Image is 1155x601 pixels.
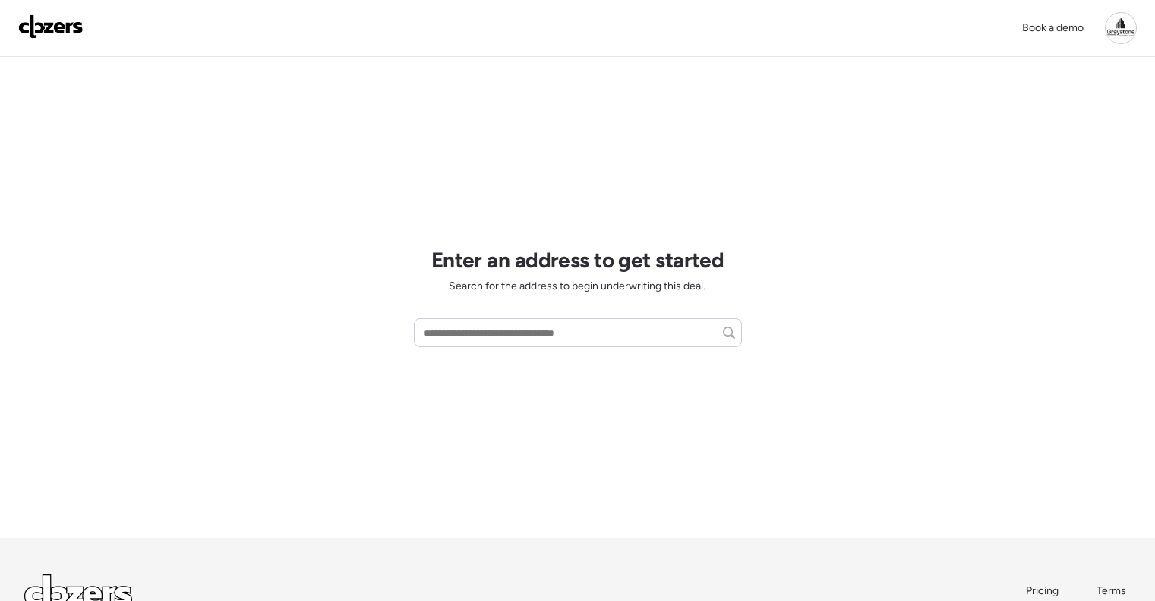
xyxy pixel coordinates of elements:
[1022,21,1084,34] span: Book a demo
[449,279,705,294] span: Search for the address to begin underwriting this deal.
[1097,584,1131,599] a: Terms
[1097,584,1126,597] span: Terms
[1026,584,1059,597] span: Pricing
[1026,584,1060,599] a: Pricing
[18,14,84,39] img: Logo
[431,247,724,273] h1: Enter an address to get started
